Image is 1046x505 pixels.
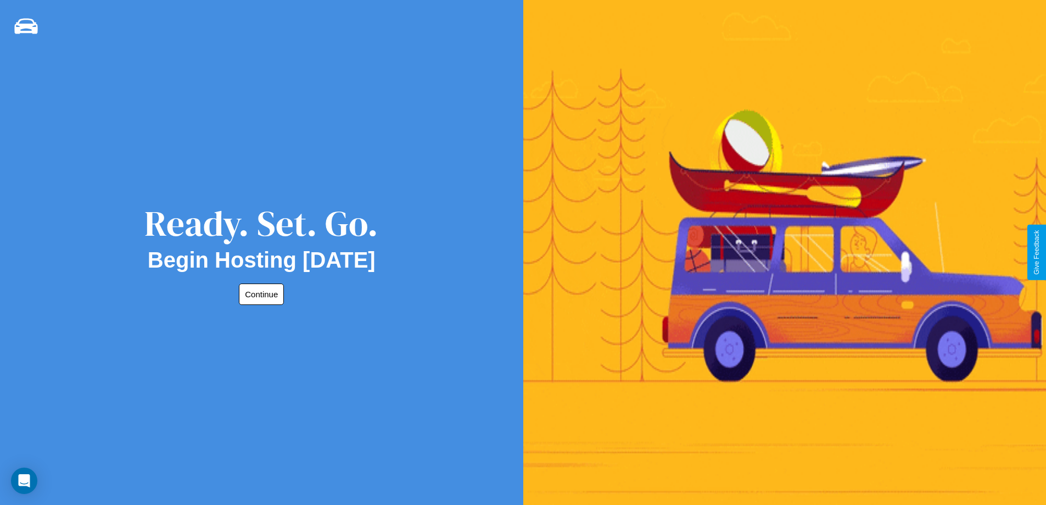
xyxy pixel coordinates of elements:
button: Continue [239,284,284,305]
div: Give Feedback [1033,230,1041,275]
div: Ready. Set. Go. [144,199,378,248]
h2: Begin Hosting [DATE] [148,248,376,273]
div: Open Intercom Messenger [11,468,37,494]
